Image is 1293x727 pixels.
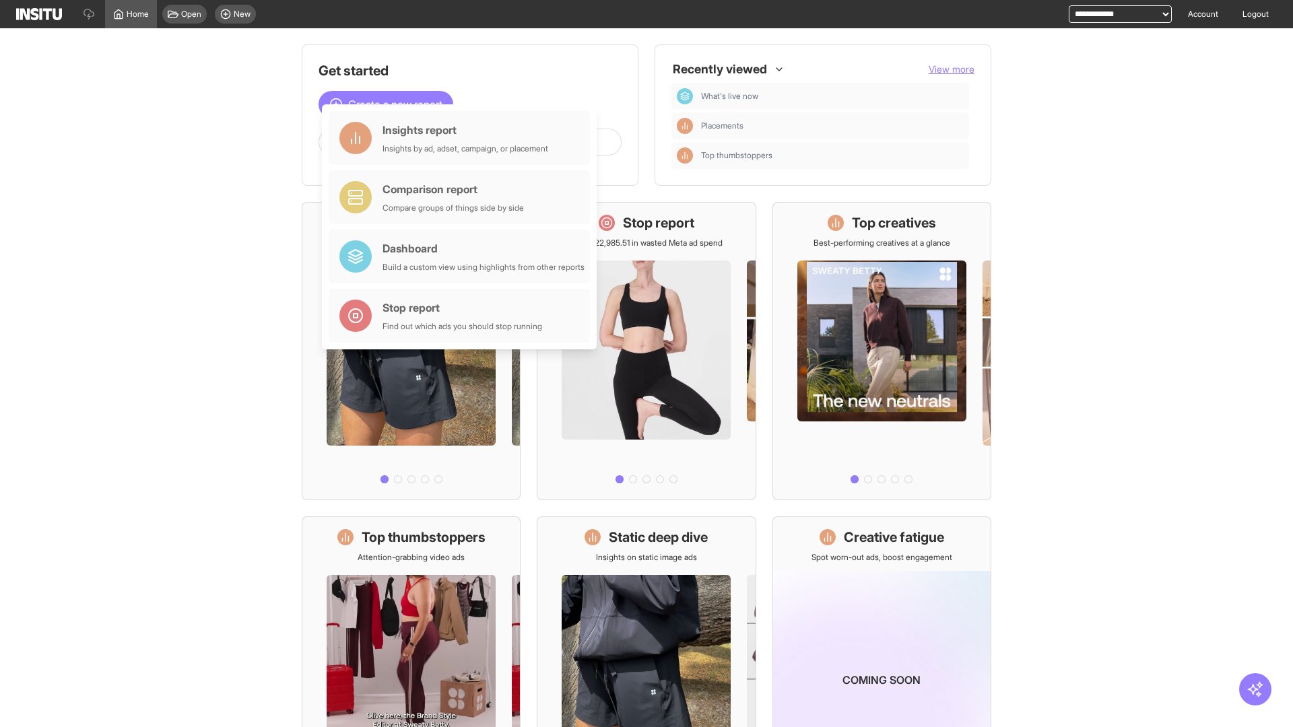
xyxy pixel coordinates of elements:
[362,528,486,547] h1: Top thumbstoppers
[348,96,442,112] span: Create a new report
[383,300,542,316] div: Stop report
[16,8,62,20] img: Logo
[570,238,723,248] p: Save £22,985.51 in wasted Meta ad spend
[677,88,693,104] div: Dashboard
[609,528,708,547] h1: Static deep dive
[383,321,542,332] div: Find out which ads you should stop running
[623,213,694,232] h1: Stop report
[929,63,974,76] button: View more
[127,9,149,20] span: Home
[383,262,585,273] div: Build a custom view using highlights from other reports
[701,120,743,131] span: Placements
[358,552,465,563] p: Attention-grabbing video ads
[181,9,201,20] span: Open
[383,181,524,197] div: Comparison report
[814,238,950,248] p: Best-performing creatives at a glance
[383,203,524,213] div: Compare groups of things side by side
[383,122,548,138] div: Insights report
[302,202,521,500] a: What's live nowSee all active ads instantly
[701,150,964,161] span: Top thumbstoppers
[383,143,548,154] div: Insights by ad, adset, campaign, or placement
[772,202,991,500] a: Top creativesBest-performing creatives at a glance
[319,61,622,80] h1: Get started
[701,150,772,161] span: Top thumbstoppers
[701,91,964,102] span: What's live now
[929,63,974,75] span: View more
[319,91,453,118] button: Create a new report
[383,240,585,256] div: Dashboard
[537,202,756,500] a: Stop reportSave £22,985.51 in wasted Meta ad spend
[234,9,251,20] span: New
[677,147,693,164] div: Insights
[596,552,697,563] p: Insights on static image ads
[852,213,936,232] h1: Top creatives
[701,120,964,131] span: Placements
[677,118,693,134] div: Insights
[701,91,758,102] span: What's live now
